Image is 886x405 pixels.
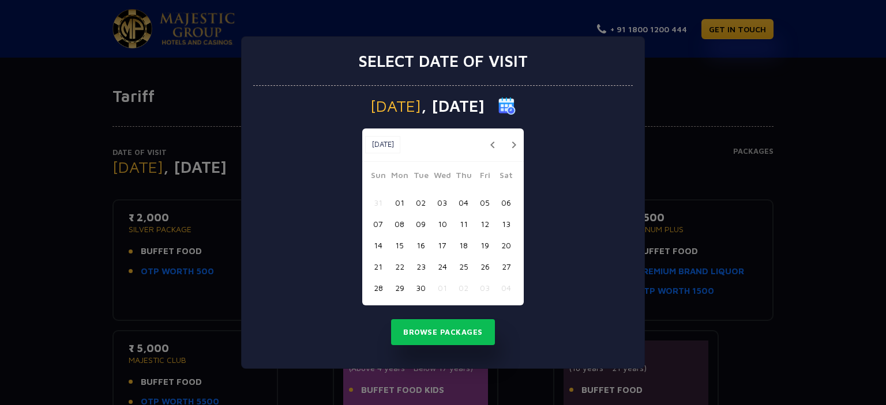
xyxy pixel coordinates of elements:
[367,169,389,185] span: Sun
[474,192,495,213] button: 05
[495,234,517,256] button: 20
[391,319,495,346] button: Browse Packages
[410,169,431,185] span: Tue
[474,256,495,277] button: 26
[410,256,431,277] button: 23
[474,234,495,256] button: 19
[389,192,410,213] button: 01
[365,136,400,153] button: [DATE]
[367,277,389,298] button: 28
[453,256,474,277] button: 25
[498,97,516,115] img: calender icon
[495,169,517,185] span: Sat
[410,234,431,256] button: 16
[474,277,495,298] button: 03
[431,213,453,234] button: 10
[410,277,431,298] button: 30
[389,169,410,185] span: Mon
[474,213,495,234] button: 12
[389,234,410,256] button: 15
[495,213,517,234] button: 13
[495,192,517,213] button: 06
[431,234,453,256] button: 17
[495,256,517,277] button: 27
[389,277,410,298] button: 29
[453,277,474,298] button: 02
[367,213,389,234] button: 07
[370,98,421,114] span: [DATE]
[389,256,410,277] button: 22
[453,213,474,234] button: 11
[367,234,389,256] button: 14
[453,234,474,256] button: 18
[410,192,431,213] button: 02
[495,277,517,298] button: 04
[453,169,474,185] span: Thu
[453,192,474,213] button: 04
[431,256,453,277] button: 24
[431,169,453,185] span: Wed
[410,213,431,234] button: 09
[367,256,389,277] button: 21
[389,213,410,234] button: 08
[421,98,485,114] span: , [DATE]
[367,192,389,213] button: 31
[431,277,453,298] button: 01
[474,169,495,185] span: Fri
[431,192,453,213] button: 03
[358,51,528,71] h3: Select date of visit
